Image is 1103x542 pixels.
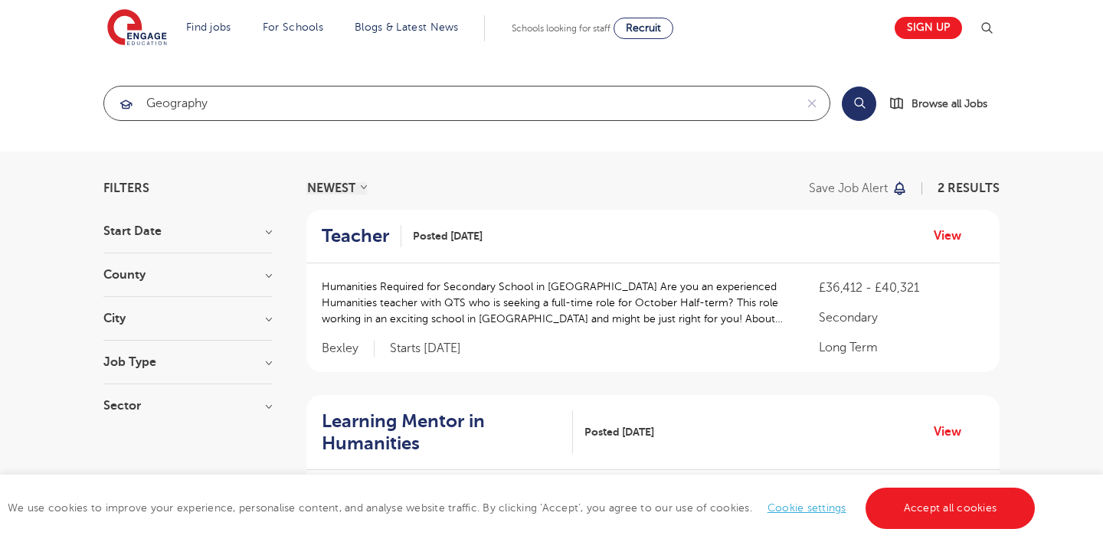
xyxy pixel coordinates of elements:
p: Save job alert [809,182,888,194]
span: Posted [DATE] [584,424,654,440]
h3: Start Date [103,225,272,237]
p: Humanities Required for Secondary School in [GEOGRAPHIC_DATA] Are you an experienced Humanities t... [322,279,788,327]
button: Save job alert [809,182,908,194]
img: Engage Education [107,9,167,47]
span: Recruit [626,22,661,34]
h2: Learning Mentor in Humanities [322,410,561,455]
button: Clear [794,87,830,120]
span: Posted [DATE] [413,228,483,244]
p: Secondary [819,309,984,327]
a: Cookie settings [768,502,846,514]
span: Bexley [322,341,375,357]
a: For Schools [263,21,323,33]
p: Long Term [819,338,984,357]
p: £36,412 - £40,321 [819,279,984,297]
span: Schools looking for staff [512,23,610,34]
div: Submit [103,86,830,121]
a: Sign up [895,17,962,39]
a: Blogs & Latest News [355,21,459,33]
input: Submit [104,87,794,120]
a: Learning Mentor in Humanities [322,410,573,455]
h2: Teacher [322,225,389,247]
a: View [934,422,973,442]
h3: City [103,312,272,325]
button: Search [842,87,876,121]
a: Accept all cookies [866,488,1036,529]
a: Teacher [322,225,401,247]
span: We use cookies to improve your experience, personalise content, and analyse website traffic. By c... [8,502,1039,514]
a: View [934,226,973,246]
a: Find jobs [186,21,231,33]
h3: Job Type [103,356,272,368]
h3: County [103,269,272,281]
span: Filters [103,182,149,194]
span: 2 RESULTS [938,181,1000,195]
h3: Sector [103,400,272,412]
a: Recruit [614,18,673,39]
a: Browse all Jobs [889,95,1000,113]
span: Browse all Jobs [912,95,987,113]
p: Starts [DATE] [390,341,461,357]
